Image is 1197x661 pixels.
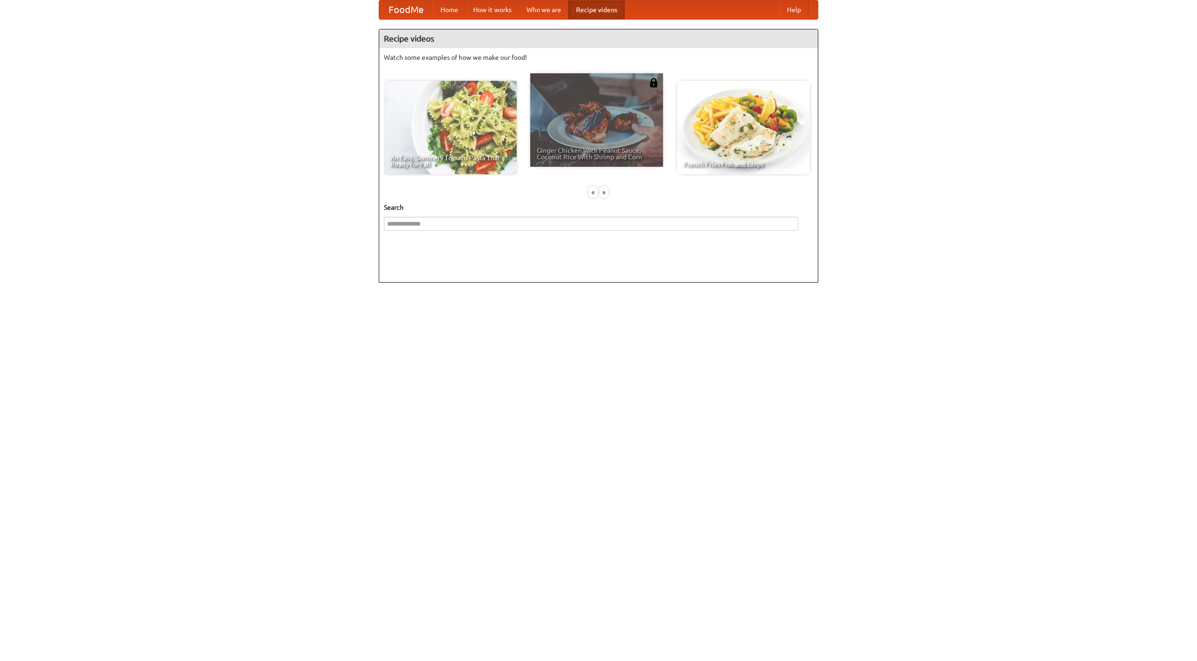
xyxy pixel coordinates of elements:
[466,0,519,19] a: How it works
[649,78,658,87] img: 483408.png
[589,186,597,198] div: «
[433,0,466,19] a: Home
[684,161,803,168] span: French Fries Fish and Chips
[600,186,608,198] div: »
[390,155,510,168] span: An Easy, Summery Tomato Pasta That's Ready for Fall
[379,0,433,19] a: FoodMe
[677,81,810,174] a: French Fries Fish and Chips
[569,0,625,19] a: Recipe videos
[384,81,517,174] a: An Easy, Summery Tomato Pasta That's Ready for Fall
[384,203,813,212] h5: Search
[379,29,818,48] h4: Recipe videos
[779,0,808,19] a: Help
[384,53,813,62] p: Watch some examples of how we make our food!
[519,0,569,19] a: Who we are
